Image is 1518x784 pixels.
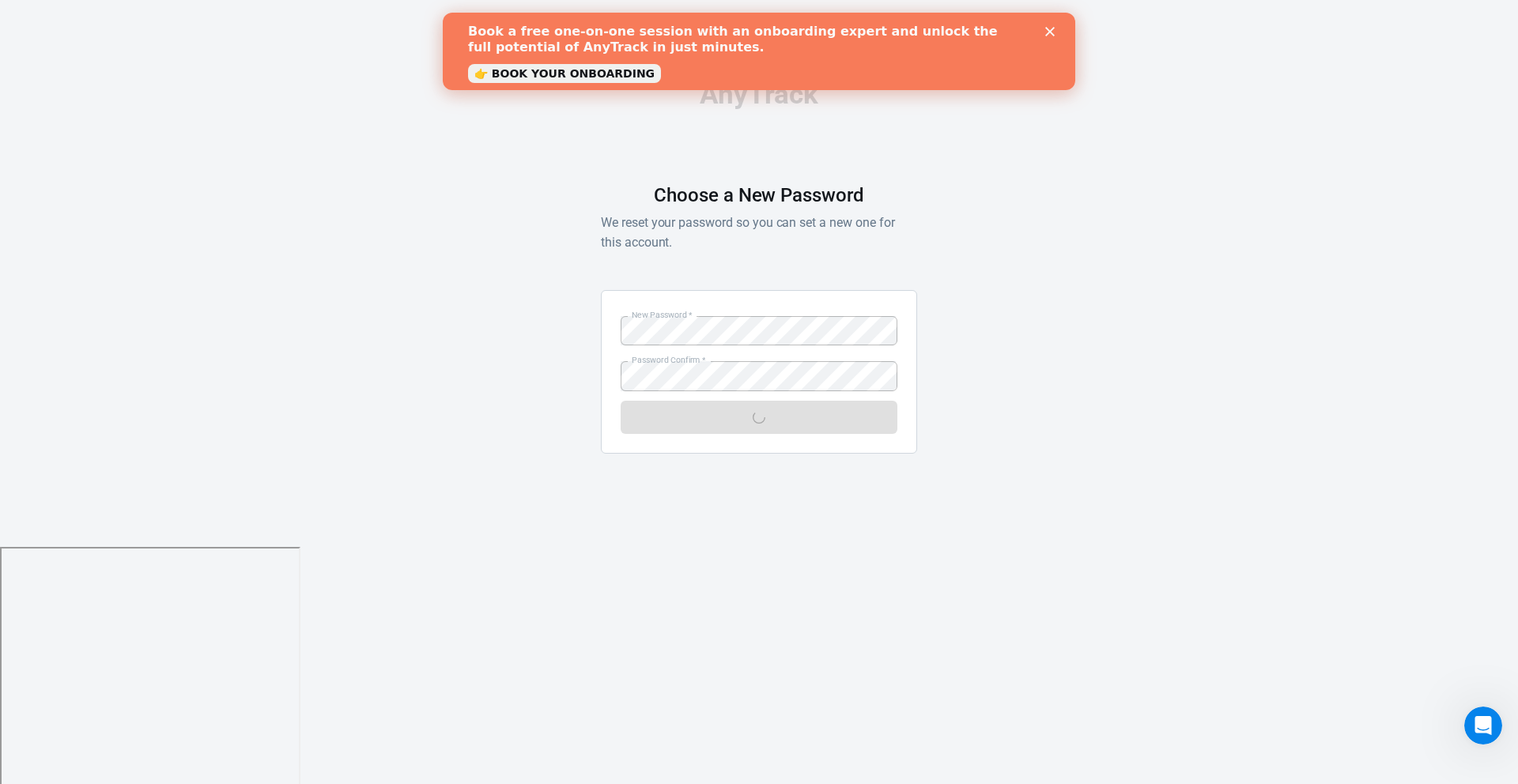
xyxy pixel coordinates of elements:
[654,184,864,206] h1: Choose a New Password
[443,13,1075,90] iframe: Intercom live chat banner
[601,81,917,108] div: AnyTrack
[632,309,693,321] label: New Password
[632,354,705,366] label: Password Confirm
[602,14,618,24] div: Close
[1464,707,1502,744] iframe: Intercom live chat
[601,213,917,252] p: We reset your password so you can set a new one for this account.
